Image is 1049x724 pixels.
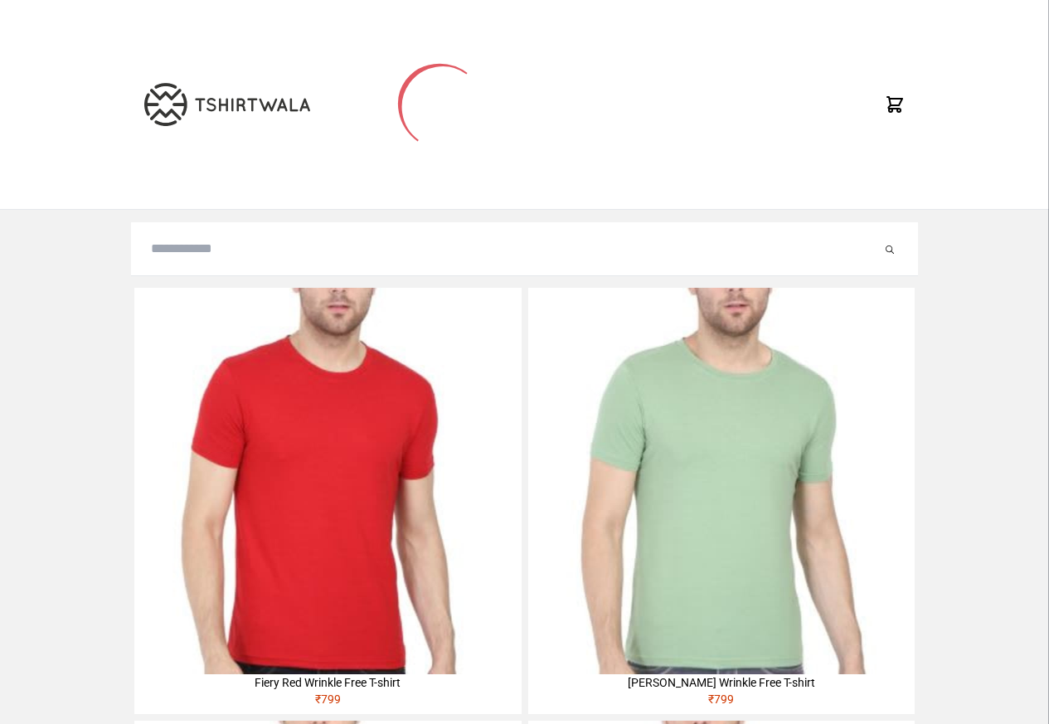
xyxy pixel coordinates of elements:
a: Fiery Red Wrinkle Free T-shirt₹799 [134,288,521,714]
div: [PERSON_NAME] Wrinkle Free T-shirt [528,674,915,691]
div: Fiery Red Wrinkle Free T-shirt [134,674,521,691]
button: Submit your search query. [881,239,898,259]
img: 4M6A2225-320x320.jpg [134,288,521,674]
div: ₹ 799 [528,691,915,714]
img: 4M6A2211-320x320.jpg [528,288,915,674]
img: TW-LOGO-400-104.png [144,83,310,126]
div: ₹ 799 [134,691,521,714]
a: [PERSON_NAME] Wrinkle Free T-shirt₹799 [528,288,915,714]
